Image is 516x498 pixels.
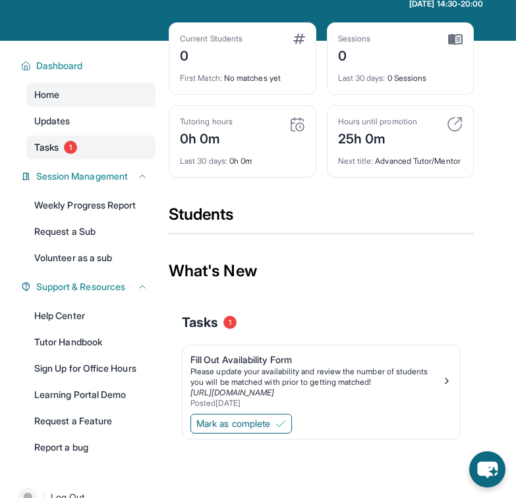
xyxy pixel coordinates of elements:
[469,451,505,487] button: chat-button
[31,280,148,293] button: Support & Resources
[26,193,156,217] a: Weekly Progress Report
[447,116,463,132] img: card
[180,65,305,84] div: No matches yet
[26,383,156,407] a: Learning Portal Demo
[338,73,386,83] span: Last 30 days :
[190,398,442,409] div: Posted [DATE]
[26,136,156,159] a: Tasks1
[36,280,125,293] span: Support & Resources
[190,353,442,366] div: Fill Out Availability Form
[338,156,374,166] span: Next title :
[183,345,460,411] a: Fill Out Availability FormPlease update your availability and review the number of students you w...
[190,366,442,387] div: Please update your availability and review the number of students you will be matched with prior ...
[26,436,156,459] a: Report a bug
[180,148,305,166] div: 0h 0m
[338,116,417,127] div: Hours until promotion
[338,127,417,148] div: 25h 0m
[190,387,274,397] a: [URL][DOMAIN_NAME]
[448,34,463,45] img: card
[169,242,474,300] div: What's New
[196,417,270,430] span: Mark as complete
[34,88,59,101] span: Home
[26,246,156,270] a: Volunteer as a sub
[190,414,292,434] button: Mark as complete
[26,330,156,354] a: Tutor Handbook
[338,44,371,65] div: 0
[26,409,156,433] a: Request a Feature
[64,141,77,154] span: 1
[180,156,227,166] span: Last 30 days :
[275,418,286,429] img: Mark as complete
[338,65,463,84] div: 0 Sessions
[31,59,148,72] button: Dashboard
[31,170,148,183] button: Session Management
[36,170,128,183] span: Session Management
[180,127,233,148] div: 0h 0m
[180,73,222,83] span: First Match :
[182,313,218,332] span: Tasks
[223,316,237,329] span: 1
[34,141,59,154] span: Tasks
[293,34,305,44] img: card
[26,109,156,133] a: Updates
[180,116,233,127] div: Tutoring hours
[180,44,243,65] div: 0
[289,116,305,132] img: card
[36,59,83,72] span: Dashboard
[338,148,463,166] div: Advanced Tutor/Mentor
[338,34,371,44] div: Sessions
[26,220,156,243] a: Request a Sub
[180,34,243,44] div: Current Students
[34,114,71,128] span: Updates
[169,204,474,233] div: Students
[26,304,156,328] a: Help Center
[26,357,156,380] a: Sign Up for Office Hours
[26,83,156,107] a: Home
